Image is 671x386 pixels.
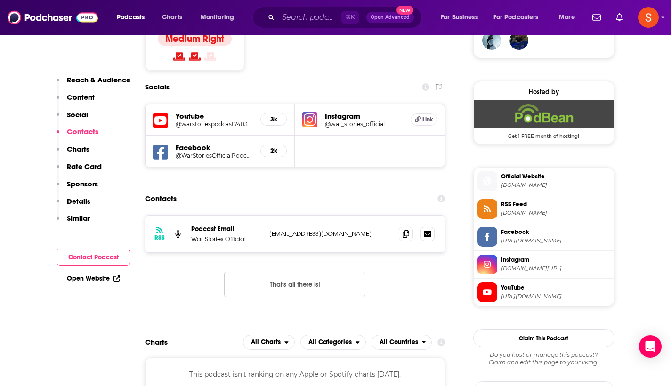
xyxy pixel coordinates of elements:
h5: Facebook [176,143,253,152]
button: Details [57,197,90,214]
span: All Categories [308,339,352,346]
p: Reach & Audience [67,75,130,84]
button: Content [57,93,95,110]
span: Podcasts [117,11,145,24]
button: Claim This Podcast [473,329,614,347]
span: warstoriesofficial.podbean.com [501,182,610,189]
span: For Business [441,11,478,24]
a: Facebook[URL][DOMAIN_NAME] [477,227,610,247]
p: War Stories Official [191,235,262,243]
h2: Countries [372,335,432,350]
p: Podcast Email [191,225,262,233]
h5: Youtube [176,112,253,121]
div: Open Intercom Messenger [639,335,662,358]
h5: 2k [268,147,279,155]
span: For Podcasters [493,11,539,24]
span: https://www.youtube.com/@warstoriespodcast7403 [501,293,610,300]
a: Open Website [67,274,120,282]
a: @war_stories_official [325,121,403,128]
span: https://www.facebook.com/WarStoriesOfficialPodcast [501,237,610,244]
a: @warstoriespodcast7403 [176,121,253,128]
img: Jabber [482,31,501,50]
span: Instagram [501,256,610,264]
span: More [559,11,575,24]
button: Social [57,110,88,128]
a: YouTube[URL][DOMAIN_NAME] [477,282,610,302]
a: Link [411,113,437,126]
input: Search podcasts, credits, & more... [278,10,341,25]
button: Rate Card [57,162,102,179]
h2: Charts [145,338,168,346]
p: Details [67,197,90,206]
span: Do you host or manage this podcast? [473,351,614,359]
h3: RSS [154,234,165,241]
img: Podchaser - Follow, Share and Rate Podcasts [8,8,98,26]
span: instagram.com/war_stories_official [501,265,610,272]
span: YouTube [501,283,610,292]
span: Open Advanced [371,15,410,20]
span: New [396,6,413,15]
span: Get 1 FREE month of hosting! [474,128,614,139]
p: [EMAIL_ADDRESS][DOMAIN_NAME] [269,230,392,238]
button: Similar [57,214,90,231]
button: open menu [243,335,295,350]
button: Open AdvancedNew [366,12,414,23]
a: Instagram[DOMAIN_NAME][URL] [477,255,610,274]
button: open menu [194,10,246,25]
button: Sponsors [57,179,98,197]
p: Rate Card [67,162,102,171]
span: ⌘ K [341,11,359,24]
span: Charts [162,11,182,24]
button: open menu [110,10,157,25]
h5: 3k [268,115,279,123]
img: Sakoor [509,31,528,50]
h5: Instagram [325,112,403,121]
a: RSS Feed[DOMAIN_NAME] [477,199,610,219]
span: feed.podbean.com [501,209,610,217]
p: Sponsors [67,179,98,188]
button: Contacts [57,127,98,145]
h2: Contacts [145,190,177,208]
button: open menu [487,10,552,25]
a: Show notifications dropdown [589,9,605,25]
h2: Socials [145,78,170,96]
p: Contacts [67,127,98,136]
span: Link [422,116,433,123]
div: Search podcasts, credits, & more... [261,7,431,28]
span: Monitoring [201,11,234,24]
button: Contact Podcast [57,249,130,266]
button: Charts [57,145,89,162]
button: open menu [300,335,366,350]
span: All Charts [251,339,281,346]
span: Facebook [501,228,610,236]
p: Social [67,110,88,119]
button: open menu [434,10,490,25]
img: iconImage [302,112,317,127]
img: Podbean Deal: Get 1 FREE month of hosting! [474,100,614,128]
div: Claim and edit this page to your liking. [473,351,614,366]
a: @WarStoriesOfficialPodcast [176,152,253,159]
button: open menu [372,335,432,350]
button: open menu [552,10,587,25]
button: Show profile menu [638,7,659,28]
span: Official Website [501,172,610,181]
a: Official Website[DOMAIN_NAME] [477,171,610,191]
p: Similar [67,214,90,223]
span: RSS Feed [501,200,610,209]
h4: Medium Right [165,33,224,45]
button: Reach & Audience [57,75,130,93]
p: Charts [67,145,89,153]
h2: Platforms [243,335,295,350]
a: Show notifications dropdown [612,9,627,25]
img: User Profile [638,7,659,28]
span: All Countries [380,339,418,346]
a: Podbean Deal: Get 1 FREE month of hosting! [474,100,614,138]
span: Logged in as sadie76317 [638,7,659,28]
a: Charts [156,10,188,25]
